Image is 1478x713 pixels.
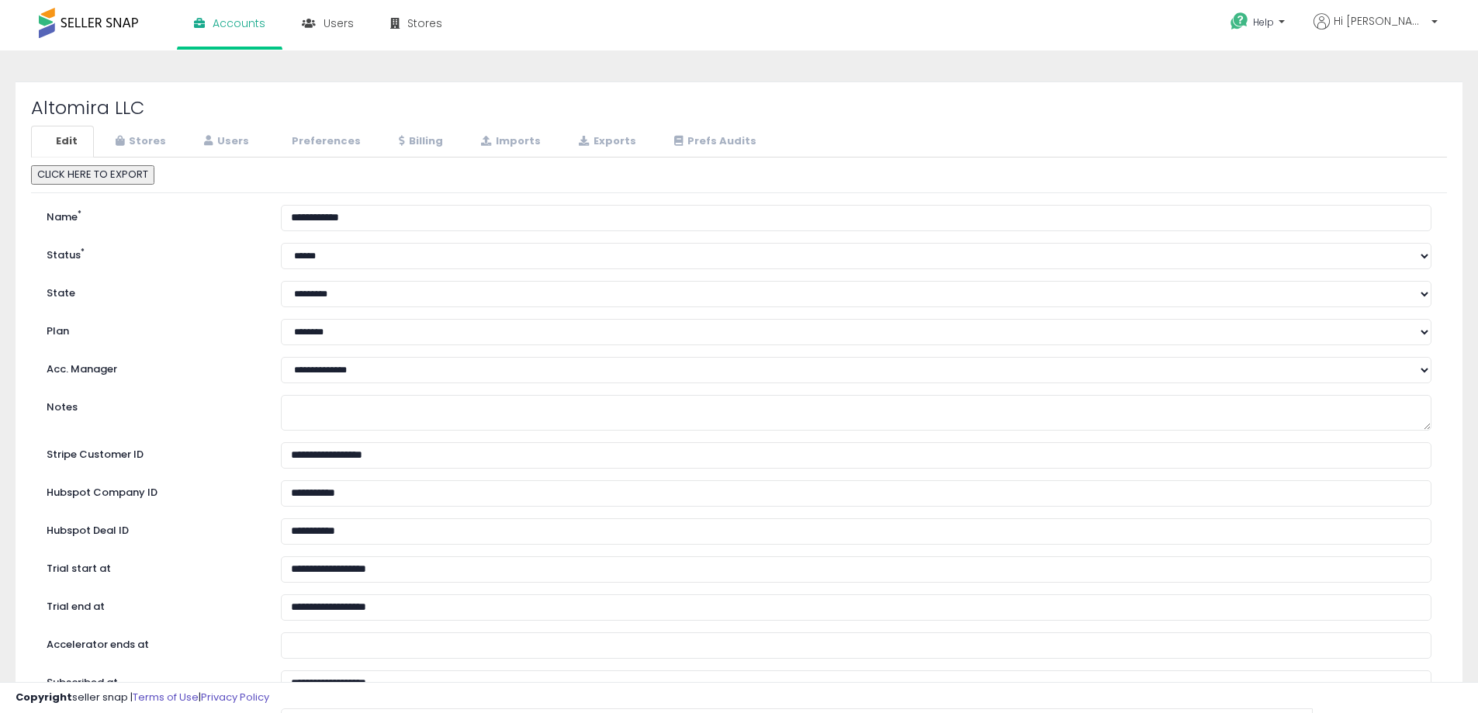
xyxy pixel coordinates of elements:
[1253,16,1274,29] span: Help
[184,126,265,157] a: Users
[31,165,154,185] button: CLICK HERE TO EXPORT
[35,670,269,691] label: Subscribed at
[407,16,442,31] span: Stores
[213,16,265,31] span: Accounts
[35,556,269,576] label: Trial start at
[559,126,652,157] a: Exports
[1334,13,1427,29] span: Hi [PERSON_NAME]
[461,126,557,157] a: Imports
[654,126,773,157] a: Prefs Audits
[35,281,269,301] label: State
[1314,13,1438,48] a: Hi [PERSON_NAME]
[35,442,269,462] label: Stripe Customer ID
[35,395,269,415] label: Notes
[35,357,269,377] label: Acc. Manager
[16,690,72,704] strong: Copyright
[1230,12,1249,31] i: Get Help
[35,319,269,339] label: Plan
[35,480,269,500] label: Hubspot Company ID
[31,98,1447,118] h2: Altomira LLC
[35,243,269,263] label: Status
[16,691,269,705] div: seller snap | |
[35,632,269,652] label: Accelerator ends at
[267,126,377,157] a: Preferences
[133,690,199,704] a: Terms of Use
[201,690,269,704] a: Privacy Policy
[324,16,354,31] span: Users
[31,126,94,157] a: Edit
[35,594,269,614] label: Trial end at
[35,205,269,225] label: Name
[379,126,459,157] a: Billing
[35,518,269,538] label: Hubspot Deal ID
[95,126,182,157] a: Stores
